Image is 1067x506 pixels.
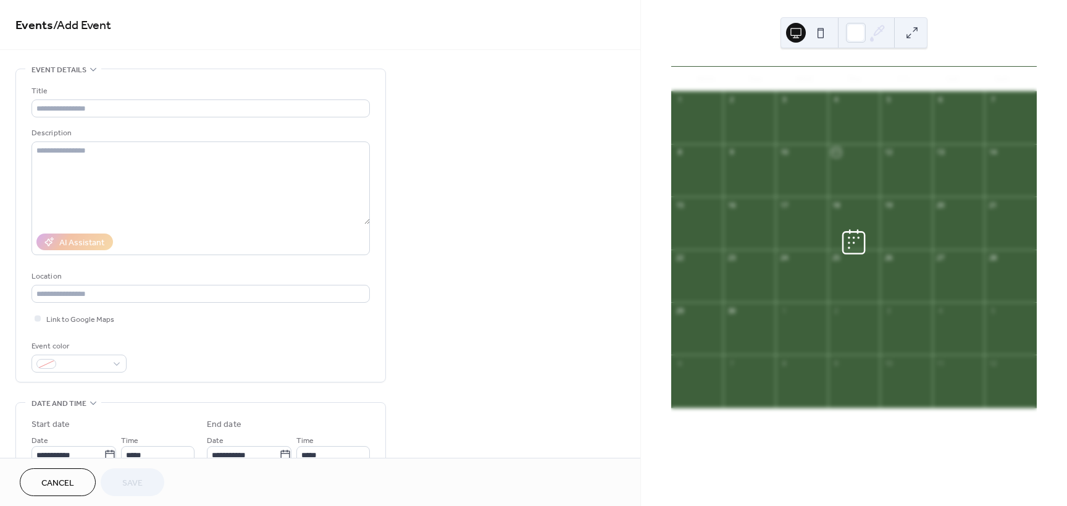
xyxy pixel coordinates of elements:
a: Events [15,14,53,38]
div: 3 [884,306,893,315]
div: 21 [988,200,997,209]
div: 6 [936,95,945,104]
div: Sun [977,67,1027,91]
span: Date [207,434,224,447]
span: Time [121,434,138,447]
div: Location [31,270,367,283]
div: 4 [832,95,841,104]
div: 8 [675,148,684,157]
div: 1 [675,95,684,104]
div: 27 [936,253,945,263]
div: Fri [879,67,928,91]
span: Date [31,434,48,447]
div: Sat [928,67,977,91]
div: 12 [884,148,893,157]
span: Link to Google Maps [46,313,114,326]
div: 10 [779,148,789,157]
div: 25 [832,253,841,263]
div: Title [31,85,367,98]
span: / Add Event [53,14,111,38]
div: 20 [936,200,945,209]
div: Start date [31,418,70,431]
div: 28 [988,253,997,263]
div: 29 [675,306,684,315]
div: 11 [832,148,841,157]
div: 18 [832,200,841,209]
div: 22 [675,253,684,263]
div: 11 [936,358,945,368]
div: 12 [988,358,997,368]
div: 17 [779,200,789,209]
div: 10 [884,358,893,368]
div: 2 [727,95,736,104]
div: 2 [832,306,841,315]
div: 3 [779,95,789,104]
div: Thu [829,67,879,91]
div: 1 [779,306,789,315]
div: 8 [779,358,789,368]
span: Event details [31,64,86,77]
div: 14 [988,148,997,157]
div: 5 [884,95,893,104]
div: 19 [884,200,893,209]
div: 24 [779,253,789,263]
div: Mon [681,67,730,91]
div: 7 [727,358,736,368]
div: 30 [727,306,736,315]
div: Description [31,127,367,140]
button: Cancel [20,468,96,496]
span: Time [296,434,314,447]
div: 13 [936,148,945,157]
div: 15 [675,200,684,209]
div: 5 [988,306,997,315]
div: 9 [727,148,736,157]
div: Tue [730,67,780,91]
div: 16 [727,200,736,209]
div: End date [207,418,241,431]
div: Wed [780,67,829,91]
div: 4 [936,306,945,315]
span: Cancel [41,477,74,490]
div: 6 [675,358,684,368]
div: Event color [31,340,124,353]
div: 9 [832,358,841,368]
div: 26 [884,253,893,263]
div: 23 [727,253,736,263]
span: Date and time [31,397,86,410]
div: 7 [988,95,997,104]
